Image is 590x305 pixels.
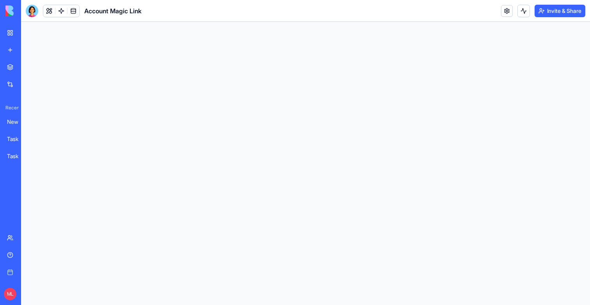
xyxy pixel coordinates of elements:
[2,114,34,130] a: New App
[7,135,29,143] div: TaskMaster Pro
[4,288,16,300] span: ML
[2,131,34,147] a: TaskMaster Pro
[2,105,19,111] span: Recent
[7,152,29,160] div: TaskMaster Pro
[535,5,585,17] button: Invite & Share
[5,5,54,16] img: logo
[2,148,34,164] a: TaskMaster Pro
[84,6,142,16] span: Account Magic Link
[7,118,29,126] div: New App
